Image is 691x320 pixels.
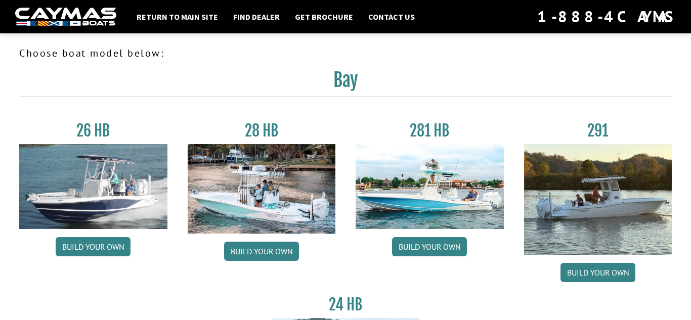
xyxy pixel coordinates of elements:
[524,144,672,255] img: 291_Thumbnail.jpg
[356,144,504,229] img: 28-hb-twin.jpg
[524,121,672,140] h3: 291
[224,242,299,261] a: Build your own
[272,295,420,314] h3: 24 HB
[15,8,116,26] img: white-logo-c9c8dbefe5ff5ceceb0f0178aa75bf4bb51f6bca0971e226c86eb53dfe498488.png
[19,121,167,140] h3: 26 HB
[228,10,285,23] a: Find Dealer
[132,10,223,23] a: Return to main site
[188,121,336,140] h3: 28 HB
[392,237,467,256] a: Build your own
[537,6,676,28] div: 1-888-4CAYMAS
[356,121,504,140] h3: 281 HB
[188,144,336,234] img: 28_hb_thumbnail_for_caymas_connect.jpg
[290,10,358,23] a: Get Brochure
[363,10,420,23] a: Contact Us
[19,69,672,97] h2: Bay
[19,45,672,61] p: Choose boat model below:
[560,263,635,282] a: Build your own
[56,237,131,256] a: Build your own
[19,144,167,229] img: 26_new_photo_resized.jpg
